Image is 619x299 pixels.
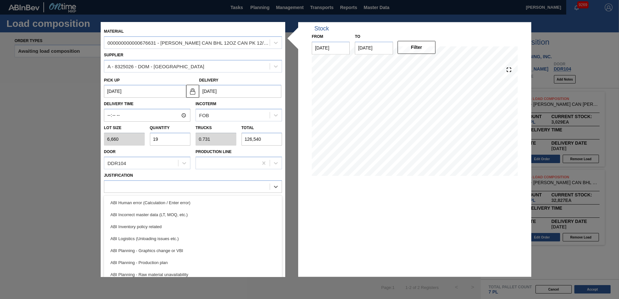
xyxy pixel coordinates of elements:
div: ABI Planning - Raw material unavailability [104,269,282,281]
label: Delivery [199,78,219,83]
div: ABI Incorrect master data (LT, MOQ, etc.) [104,209,282,221]
input: mm/dd/yyyy [104,85,186,98]
label: Delivery Time [104,100,190,109]
label: to [355,34,360,39]
label: Quantity [150,126,170,130]
button: Filter [398,41,435,54]
div: ABI Human error (Calculation / Enter error) [104,197,282,209]
label: Trucks [196,126,212,130]
label: Material [104,29,124,34]
div: 000000000000676631 - [PERSON_NAME] CAN BHL 12OZ CAN PK 12/12 CAN 0123 [107,40,270,46]
div: Stock [314,25,329,32]
label: Door [104,149,116,154]
label: Lot size [104,124,145,133]
label: Supplier [104,53,123,57]
div: A - 8325026 - DOM - [GEOGRAPHIC_DATA] [107,64,204,69]
div: FOB [199,113,209,118]
img: locked [189,87,197,95]
div: ABI Planning - Production plan [104,257,282,269]
label: Justification [104,173,133,178]
input: mm/dd/yyyy [312,41,350,54]
button: locked [186,85,199,98]
input: mm/dd/yyyy [199,85,281,98]
div: ABI Planning - Graphics change or VBI [104,245,282,257]
label: From [312,34,323,39]
label: Incoterm [196,102,216,106]
input: mm/dd/yyyy [355,41,393,54]
div: ABI Logistics (Unloading issues etc.) [104,233,282,245]
div: ABI Inventory policy related [104,221,282,233]
label: Pick up [104,78,120,83]
label: Total [242,126,254,130]
label: Comments [104,194,282,204]
div: DDR104 [107,161,126,166]
label: Production Line [196,149,231,154]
